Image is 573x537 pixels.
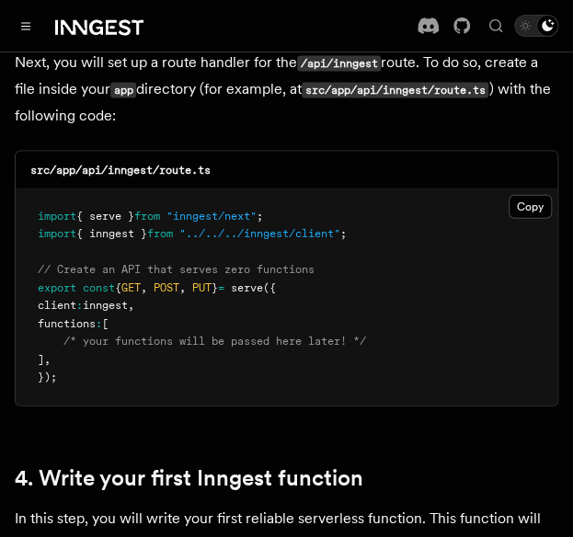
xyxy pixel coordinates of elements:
[302,83,488,98] code: src/app/api/inngest/route.ts
[76,227,147,240] span: { inngest }
[15,50,558,129] p: Next, you will set up a route handler for the route. To do so, create a file inside your director...
[44,353,51,366] span: ,
[192,281,212,294] span: PUT
[38,263,315,276] span: // Create an API that serves zero functions
[63,335,366,348] span: /* your functions will be passed here later! */
[38,371,57,383] span: });
[340,227,347,240] span: ;
[110,83,136,98] code: app
[257,210,263,223] span: ;
[166,210,257,223] span: "inngest/next"
[121,281,141,294] span: GET
[102,317,109,330] span: [
[96,317,102,330] span: :
[76,299,83,312] span: :
[38,210,76,223] span: import
[141,281,147,294] span: ,
[38,317,96,330] span: functions
[38,281,76,294] span: export
[147,227,173,240] span: from
[38,227,76,240] span: import
[154,281,179,294] span: POST
[83,299,128,312] span: inngest
[38,353,44,366] span: ]
[485,15,507,37] button: Find something...
[514,15,558,37] button: Toggle dark mode
[15,465,363,491] a: 4. Write your first Inngest function
[179,227,340,240] span: "../../../inngest/client"
[231,281,263,294] span: serve
[38,299,76,312] span: client
[212,281,218,294] span: }
[134,210,160,223] span: from
[30,164,211,177] code: src/app/api/inngest/route.ts
[83,281,115,294] span: const
[509,195,552,219] button: Copy
[179,281,186,294] span: ,
[297,56,381,72] code: /api/inngest
[15,15,37,37] button: Toggle navigation
[218,281,224,294] span: =
[115,281,121,294] span: {
[128,299,134,312] span: ,
[76,210,134,223] span: { serve }
[263,281,276,294] span: ({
